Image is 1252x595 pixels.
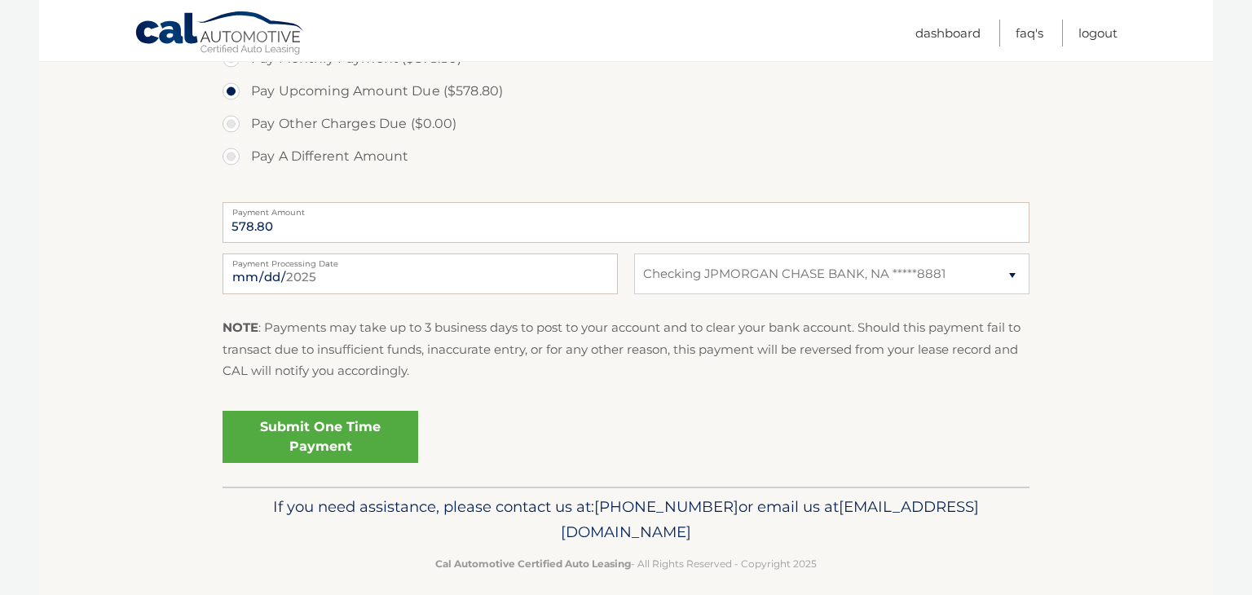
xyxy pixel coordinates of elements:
a: FAQ's [1016,20,1043,46]
label: Payment Amount [223,202,1029,215]
a: Submit One Time Payment [223,411,418,463]
strong: Cal Automotive Certified Auto Leasing [435,558,631,570]
p: - All Rights Reserved - Copyright 2025 [233,555,1019,572]
label: Pay Other Charges Due ($0.00) [223,108,1029,140]
label: Payment Processing Date [223,253,618,267]
label: Pay Upcoming Amount Due ($578.80) [223,75,1029,108]
p: If you need assistance, please contact us at: or email us at [233,494,1019,546]
label: Pay A Different Amount [223,140,1029,173]
strong: NOTE [223,320,258,335]
input: Payment Date [223,253,618,294]
a: Logout [1078,20,1118,46]
a: Cal Automotive [134,11,306,58]
input: Payment Amount [223,202,1029,243]
p: : Payments may take up to 3 business days to post to your account and to clear your bank account.... [223,317,1029,381]
span: [PHONE_NUMBER] [594,497,738,516]
a: Dashboard [915,20,981,46]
